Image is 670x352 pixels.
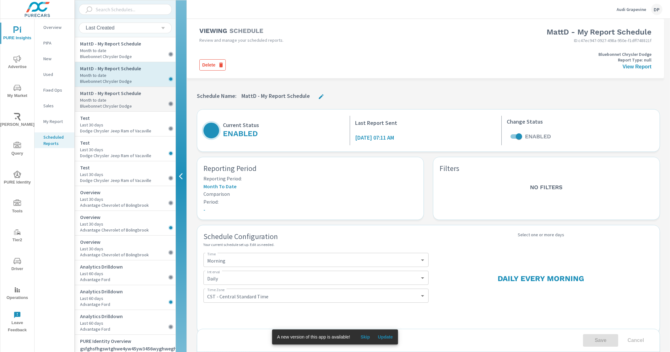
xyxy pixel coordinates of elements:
[35,132,74,148] div: Scheduled Reports
[80,238,176,246] p: Overview
[2,228,32,244] span: Tier2
[429,232,654,238] h6: Select one or more days
[355,135,394,141] h6: [DATE] 07:11 AM
[80,122,176,128] p: Last 30 days
[80,97,176,103] p: Month to date
[80,221,176,227] p: Last 30 days
[80,320,176,326] p: Last 60 days
[43,40,69,46] p: PIPA
[197,90,239,102] h6: Schedule Name:
[617,7,646,12] p: Audi Grapevine
[43,56,69,62] p: New
[230,27,263,35] h4: Schedule
[35,23,74,32] div: Overview
[277,334,350,339] span: A new version of this app is available!
[2,286,32,301] span: Operations
[80,227,176,233] p: Advantage Chevrolet of Bolingbrook
[203,232,429,242] h5: Schedule Configuration
[35,85,74,95] div: Fixed Ops
[80,153,176,158] p: Dodge Chrysler Jeep Ram of Vacaville
[80,147,176,153] p: Last 30 days
[203,206,417,213] p: -
[203,163,417,175] h5: reporting period
[80,54,176,59] p: Bluebonnet Chrysler Dodge
[598,51,651,57] p: Bluebonnet Chrysler Dodge
[35,54,74,63] div: New
[80,288,176,295] p: Analytics Drilldown
[378,334,393,340] span: Update
[2,200,32,215] span: Tools
[203,175,417,183] h6: reporting period:
[507,119,543,125] h6: Change Status
[43,134,69,147] p: Scheduled Reports
[93,4,161,15] input: Search Schedules...
[43,103,69,109] p: Sales
[35,38,74,48] div: PIPA
[525,133,551,140] h5: Enabled
[80,78,176,84] p: Bluebonnet Chrysler Dodge
[80,196,176,202] p: Last 30 days
[223,122,262,128] h6: Current Status
[199,37,425,43] p: Review and manage your scheduled reports.
[80,312,176,320] p: Analytics Drilldown
[530,184,563,191] h5: No filters
[80,40,176,47] p: MattD - My Report Schedule
[2,113,32,128] span: [PERSON_NAME]
[199,27,227,35] h4: Viewing
[80,139,176,147] p: Test
[80,189,176,196] p: Overview
[2,84,32,99] span: My Market
[438,37,651,44] p: ID: c47ec947-0927-498a-950e-f1dff748821f
[35,117,74,126] div: My Report
[203,242,274,247] span: Your current schedule set up. Edit as needed.
[80,128,176,134] p: Dodge Chrysler Jeep Ram of Vacaville
[80,178,176,183] p: Dodge Chrysler Jeep Ram of Vacaville
[80,164,176,171] p: Test
[80,270,176,277] p: Last 60 days
[239,90,312,102] h6: MattD - My Report Schedule
[80,263,176,270] p: Analytics Drilldown
[80,326,176,332] p: Advantage Ford
[2,311,32,334] span: Leave Feedback
[2,55,32,71] span: Advertise
[223,128,258,139] h3: Enabled
[35,70,74,79] div: Used
[355,120,397,126] h6: Last Report Sent
[80,277,176,282] p: Advantage Ford
[2,142,32,157] span: Query
[80,213,176,221] p: Overview
[80,202,176,208] p: Advantage Chevrolet of Bolingbrook
[86,25,115,31] h6: Last Created
[355,332,375,342] button: Skip
[43,24,69,30] p: Overview
[0,19,34,336] div: nav menu
[202,62,223,68] span: Delete
[80,65,176,72] p: MattD - My Report Schedule
[440,163,653,175] h5: Filters
[375,332,395,342] button: Update
[80,246,176,252] p: Last 30 days
[80,171,176,178] p: Last 30 days
[43,71,69,77] p: Used
[2,257,32,273] span: Driver
[80,114,176,122] p: Test
[203,183,417,190] p: Month to date
[35,101,74,110] div: Sales
[199,59,226,71] button: Delete
[623,64,651,69] a: View Report
[203,190,229,206] h6: Comparison period:
[80,103,176,109] p: Bluebonnet Chrysler Dodge
[80,301,176,307] p: Advantage Ford
[498,273,584,284] h3: Daily every Morning
[80,47,176,54] p: Month to date
[651,4,662,15] div: DP
[80,295,176,301] p: Last 60 days
[358,334,373,340] span: Skip
[43,118,69,125] p: My Report
[43,87,69,93] p: Fixed Ops
[438,27,651,37] h3: MattD - My Report Schedule
[2,171,32,186] span: PURE Identity
[80,252,176,258] p: Advantage Chevrolet of Bolingbrook
[80,89,176,97] p: MattD - My Report Schedule
[618,57,651,63] p: Report Type: null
